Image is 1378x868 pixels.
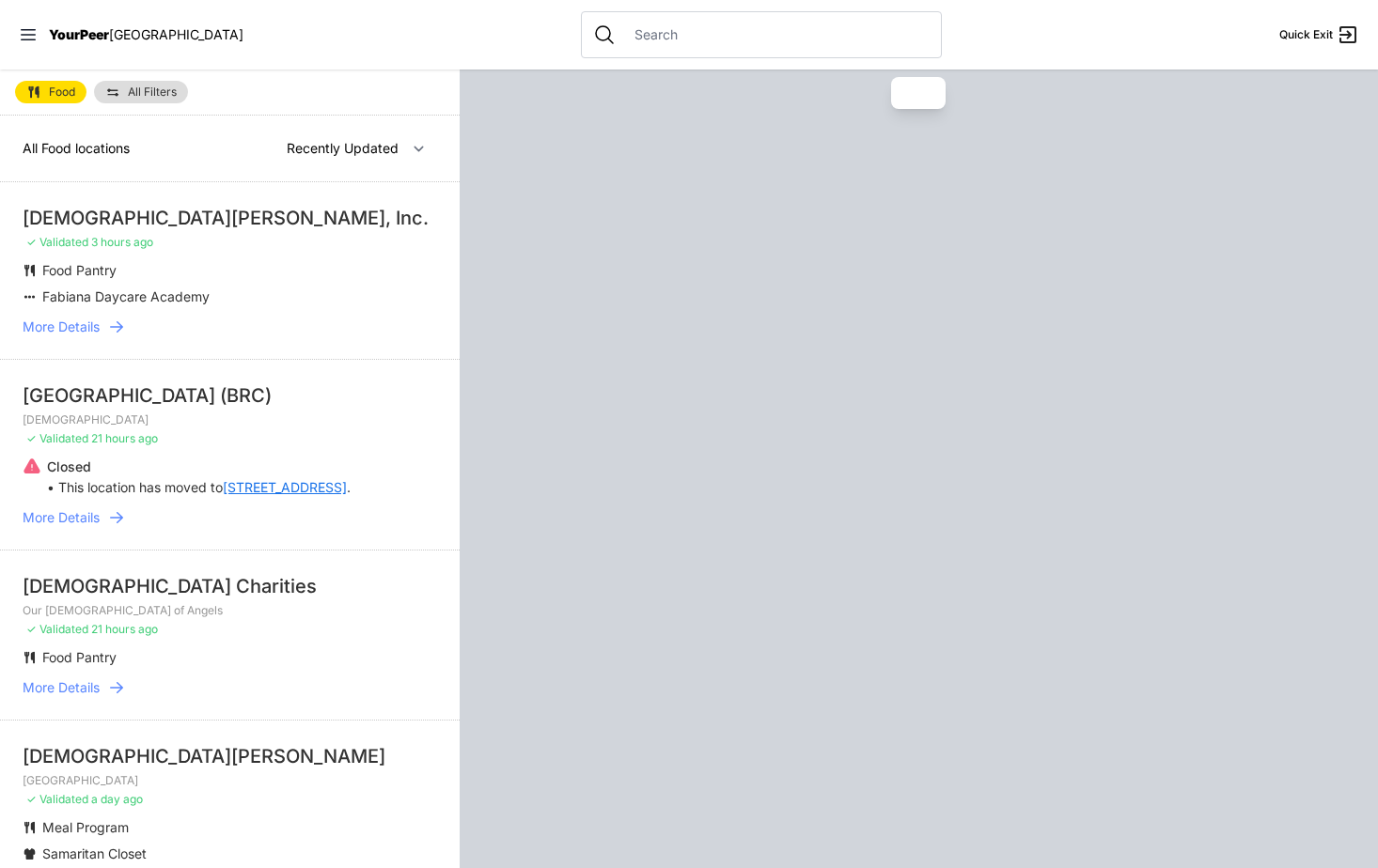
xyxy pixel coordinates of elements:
[23,382,437,409] div: [GEOGRAPHIC_DATA] (BRC)
[42,845,147,861] span: Samaritan Closet
[26,431,88,445] span: ✓ Validated
[23,508,437,527] a: More Details
[23,318,437,336] a: More Details
[94,81,188,103] a: All Filters
[42,819,129,835] span: Meal Program
[23,508,100,527] span: More Details
[23,603,437,618] p: Our [DEMOGRAPHIC_DATA] of Angels
[23,318,100,336] span: More Details
[23,743,437,769] div: [DEMOGRAPHIC_DATA][PERSON_NAME]
[26,622,88,636] span: ✓ Validated
[91,431,158,445] span: 21 hours ago
[42,288,210,304] span: Fabiana Daycare Academy
[47,478,351,497] p: • This location has moved to .
[49,29,243,40] a: YourPeer[GEOGRAPHIC_DATA]
[23,678,100,697] span: More Details
[49,86,75,98] span: Food
[47,457,351,476] p: Closed
[23,205,437,231] div: [DEMOGRAPHIC_DATA][PERSON_NAME], Inc.
[42,262,117,278] span: Food Pantry
[23,773,437,788] p: [GEOGRAPHIC_DATA]
[1279,27,1333,42] span: Quick Exit
[223,478,347,497] a: [STREET_ADDRESS]
[26,235,88,249] span: ✓ Validated
[23,412,437,427] p: [DEMOGRAPHIC_DATA]
[23,573,437,599] div: [DEMOGRAPHIC_DATA] Charities
[15,81,86,103] a: Food
[23,678,437,697] a: More Details
[623,25,930,44] input: Search
[91,622,158,636] span: 21 hours ago
[91,235,153,249] span: 3 hours ago
[26,792,88,806] span: ✓ Validated
[23,140,130,156] span: All Food locations
[1279,23,1359,46] a: Quick Exit
[109,26,243,42] span: [GEOGRAPHIC_DATA]
[42,649,117,665] span: Food Pantry
[49,26,109,42] span: YourPeer
[91,792,143,806] span: a day ago
[128,86,177,98] span: All Filters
